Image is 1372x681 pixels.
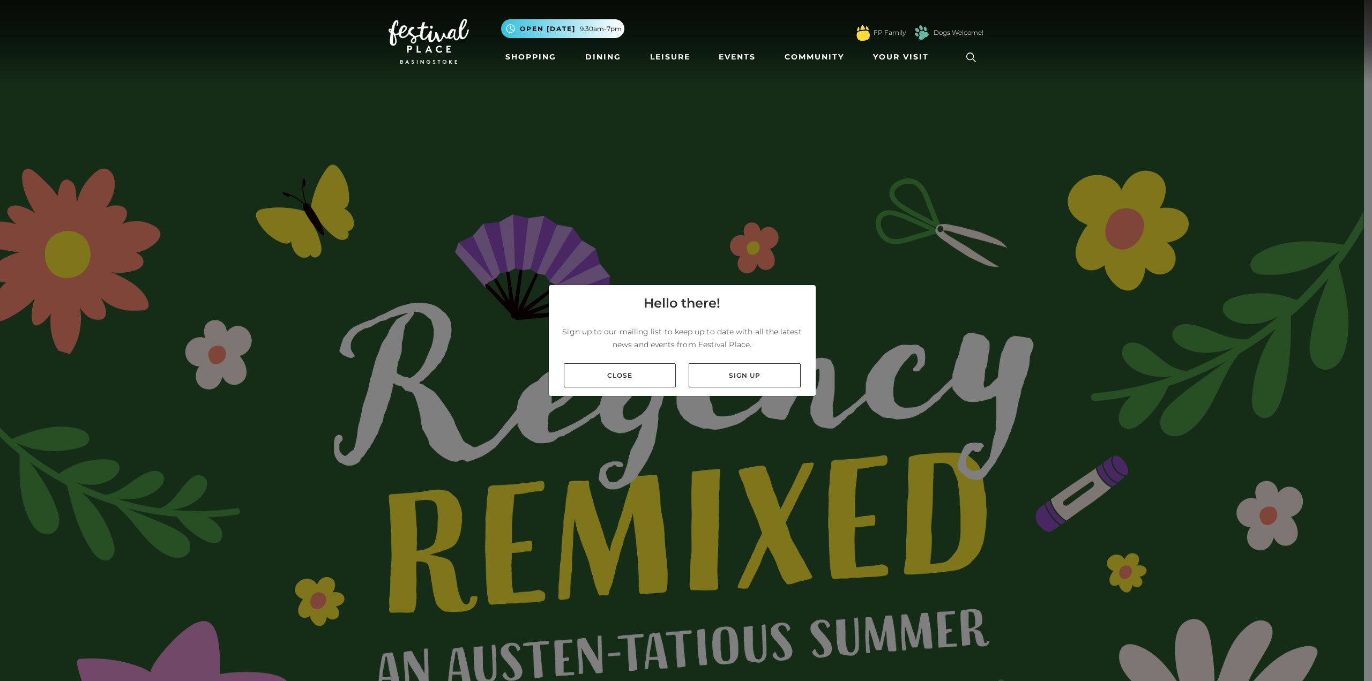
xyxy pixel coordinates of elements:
button: Open [DATE] 9.30am-7pm [501,19,624,38]
p: Sign up to our mailing list to keep up to date with all the latest news and events from Festival ... [557,325,807,351]
a: Events [714,47,760,67]
h4: Hello there! [644,294,720,313]
a: Dining [581,47,625,67]
a: Your Visit [869,47,938,67]
a: Community [780,47,848,67]
span: Your Visit [873,51,929,63]
a: FP Family [874,28,906,38]
a: Leisure [646,47,695,67]
a: Dogs Welcome! [934,28,983,38]
span: 9.30am-7pm [580,24,622,34]
img: Festival Place Logo [389,19,469,64]
a: Close [564,363,676,387]
a: Shopping [501,47,561,67]
a: Sign up [689,363,801,387]
span: Open [DATE] [520,24,576,34]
